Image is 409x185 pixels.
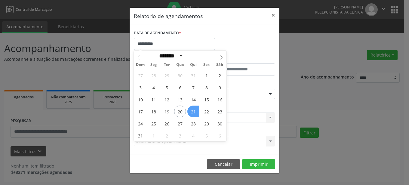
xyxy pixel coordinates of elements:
button: Close [267,8,279,23]
span: Agosto 31, 2025 [134,130,146,141]
span: Setembro 5, 2025 [201,130,212,141]
span: Qua [174,63,187,67]
input: Year [183,53,203,59]
span: Agosto 23, 2025 [214,106,226,117]
span: Agosto 2, 2025 [214,69,226,81]
span: Qui [187,63,200,67]
span: Julho 28, 2025 [148,69,159,81]
span: Agosto 9, 2025 [214,82,226,93]
span: Agosto 27, 2025 [174,118,186,129]
span: Agosto 6, 2025 [174,82,186,93]
span: Agosto 1, 2025 [201,69,212,81]
span: Setembro 6, 2025 [214,130,226,141]
span: Agosto 10, 2025 [134,94,146,105]
span: Agosto 8, 2025 [201,82,212,93]
span: Agosto 4, 2025 [148,82,159,93]
span: Agosto 12, 2025 [161,94,173,105]
label: ATÉ [206,54,275,63]
span: Agosto 24, 2025 [134,118,146,129]
span: Julho 27, 2025 [134,69,146,81]
span: Julho 31, 2025 [187,69,199,81]
span: Julho 29, 2025 [161,69,173,81]
span: Seg [147,63,160,67]
span: Agosto 11, 2025 [148,94,159,105]
button: Cancelar [207,159,240,169]
span: Agosto 29, 2025 [201,118,212,129]
span: Agosto 15, 2025 [201,94,212,105]
span: Agosto 17, 2025 [134,106,146,117]
span: Agosto 7, 2025 [187,82,199,93]
span: Agosto 16, 2025 [214,94,226,105]
span: Agosto 18, 2025 [148,106,159,117]
select: Month [157,53,183,59]
span: Julho 30, 2025 [174,69,186,81]
span: Setembro 4, 2025 [187,130,199,141]
span: Agosto 22, 2025 [201,106,212,117]
span: Sáb [213,63,226,67]
span: Agosto 14, 2025 [187,94,199,105]
span: Agosto 30, 2025 [214,118,226,129]
span: Agosto 25, 2025 [148,118,159,129]
span: Dom [134,63,147,67]
label: DATA DE AGENDAMENTO [134,29,181,38]
h5: Relatório de agendamentos [134,12,203,20]
span: Agosto 20, 2025 [174,106,186,117]
span: Setembro 2, 2025 [161,130,173,141]
span: Agosto 5, 2025 [161,82,173,93]
span: Ter [160,63,174,67]
span: Agosto 26, 2025 [161,118,173,129]
span: Agosto 19, 2025 [161,106,173,117]
button: Imprimir [242,159,275,169]
span: Sex [200,63,213,67]
span: Agosto 21, 2025 [187,106,199,117]
span: Setembro 3, 2025 [174,130,186,141]
span: Agosto 28, 2025 [187,118,199,129]
span: Agosto 13, 2025 [174,94,186,105]
span: Setembro 1, 2025 [148,130,159,141]
span: Agosto 3, 2025 [134,82,146,93]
